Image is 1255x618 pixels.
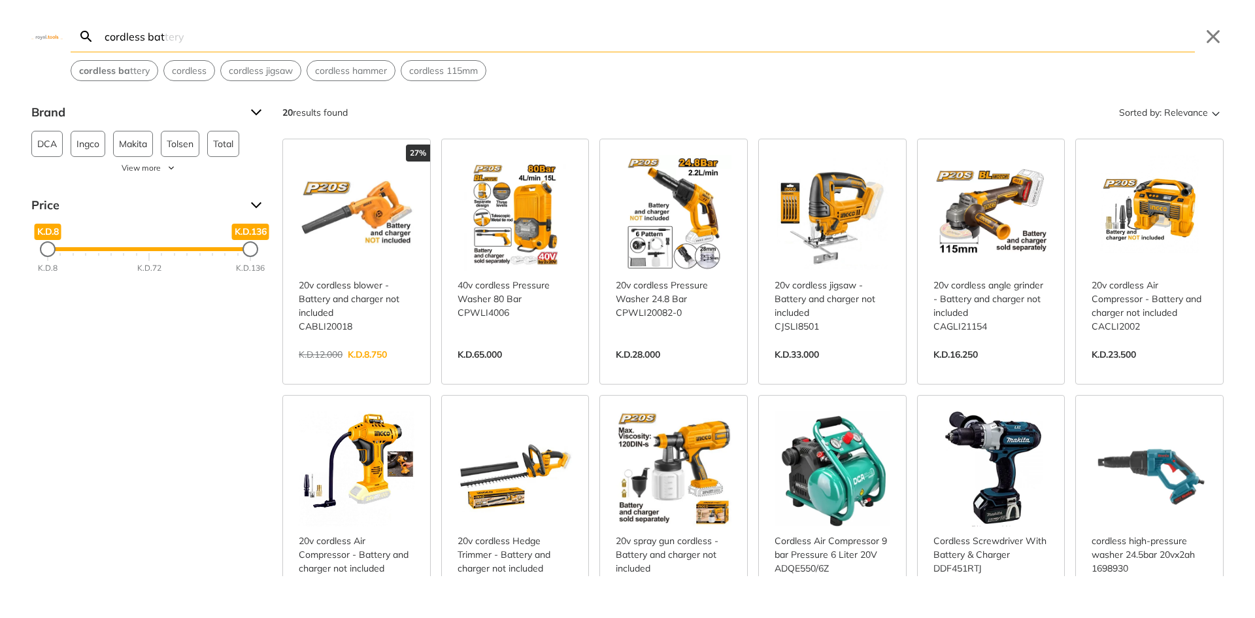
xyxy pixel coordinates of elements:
span: Price [31,195,241,216]
strong: 20 [282,107,293,118]
span: View more [122,162,161,174]
span: ttery [79,64,150,78]
img: Close [31,33,63,39]
strong: cordless ba [79,65,130,77]
div: Minimum Price [40,241,56,257]
button: Select suggestion: cordless 115mm [401,61,486,80]
svg: Sort [1208,105,1224,120]
div: K.D.136 [236,262,265,274]
div: Suggestion: cordless jigsaw [220,60,301,81]
span: Tolsen [167,131,193,156]
span: Makita [119,131,147,156]
button: Close [1203,26,1224,47]
div: K.D.72 [137,262,161,274]
button: Select suggestion: cordless battery [71,61,158,80]
button: Total [207,131,239,157]
div: Suggestion: cordless hammer [307,60,395,81]
input: Search… [102,21,1195,52]
span: Relevance [1164,102,1208,123]
div: Suggestion: cordless 115mm [401,60,486,81]
button: Select suggestion: cordless hammer [307,61,395,80]
span: Ingco [76,131,99,156]
div: K.D.8 [38,262,58,274]
span: cordless 115mm [409,64,478,78]
span: cordless jigsaw [229,64,293,78]
span: cordless hammer [315,64,387,78]
button: View more [31,162,267,174]
button: Tolsen [161,131,199,157]
div: results found [282,102,348,123]
button: DCA [31,131,63,157]
div: Suggestion: cordless battery [71,60,158,81]
div: 27% [406,145,430,162]
button: Select suggestion: cordless jigsaw [221,61,301,80]
div: Maximum Price [243,241,258,257]
div: Suggestion: cordless [163,60,215,81]
span: DCA [37,131,57,156]
svg: Search [78,29,94,44]
span: Total [213,131,233,156]
button: Sorted by:Relevance Sort [1116,102,1224,123]
button: Ingco [71,131,105,157]
span: Brand [31,102,241,123]
button: Select suggestion: cordless [164,61,214,80]
span: cordless [172,64,207,78]
button: Makita [113,131,153,157]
